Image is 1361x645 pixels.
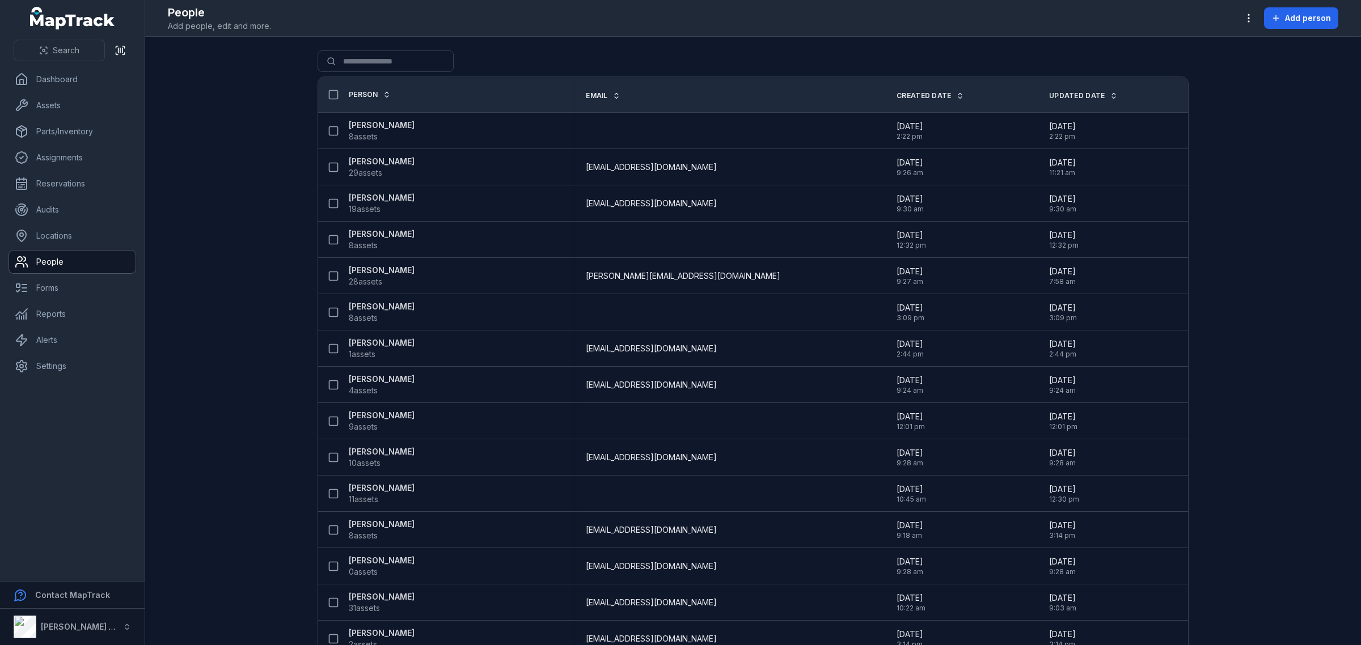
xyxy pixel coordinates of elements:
[897,91,952,100] span: Created Date
[897,567,923,576] span: 9:28 am
[586,162,717,173] span: [EMAIL_ADDRESS][DOMAIN_NAME]
[1049,338,1076,359] time: 6/13/2025, 2:44:57 PM
[349,301,415,312] strong: [PERSON_NAME]
[349,627,415,639] strong: [PERSON_NAME]
[53,45,79,56] span: Search
[1049,459,1076,468] span: 9:28 am
[1049,495,1079,504] span: 12:30 pm
[1264,7,1338,29] button: Add person
[1049,375,1076,386] span: [DATE]
[897,121,923,132] span: [DATE]
[1049,447,1076,459] span: [DATE]
[1049,386,1076,395] span: 9:24 am
[1049,592,1076,604] span: [DATE]
[1049,520,1076,540] time: 5/16/2025, 3:14:33 PM
[349,240,378,251] span: 8 assets
[586,91,608,100] span: Email
[9,251,136,273] a: People
[1049,230,1079,250] time: 6/6/2025, 12:32:38 PM
[897,386,923,395] span: 9:24 am
[897,266,923,277] span: [DATE]
[349,446,415,469] a: [PERSON_NAME]10assets
[9,146,136,169] a: Assignments
[897,375,923,395] time: 5/12/2025, 9:24:05 AM
[349,421,378,432] span: 9 assets
[1049,531,1076,540] span: 3:14 pm
[1049,411,1077,431] time: 7/10/2025, 12:01:41 PM
[349,482,415,494] strong: [PERSON_NAME]
[41,622,120,631] strong: [PERSON_NAME] Air
[349,120,415,142] a: [PERSON_NAME]8assets
[1049,483,1079,504] time: 3/7/2025, 12:30:03 PM
[349,349,375,360] span: 1 assets
[586,597,717,608] span: [EMAIL_ADDRESS][DOMAIN_NAME]
[1049,193,1076,214] time: 6/4/2025, 9:30:08 AM
[1049,121,1076,141] time: 8/20/2025, 2:22:10 PM
[897,241,926,250] span: 12:32 pm
[349,301,415,324] a: [PERSON_NAME]8assets
[897,459,923,468] span: 9:28 am
[1049,338,1076,350] span: [DATE]
[1049,193,1076,205] span: [DATE]
[897,277,923,286] span: 9:27 am
[349,602,380,614] span: 31 assets
[897,447,923,468] time: 3/4/2025, 9:28:25 AM
[586,198,717,209] span: [EMAIL_ADDRESS][DOMAIN_NAME]
[1049,91,1118,100] a: Updated Date
[349,519,415,530] strong: [PERSON_NAME]
[1049,447,1076,468] time: 3/4/2025, 9:28:25 AM
[1049,375,1076,395] time: 5/12/2025, 9:24:05 AM
[349,457,381,469] span: 10 assets
[168,20,271,32] span: Add people, edit and more.
[897,91,964,100] a: Created Date
[349,337,415,349] strong: [PERSON_NAME]
[349,90,378,99] span: Person
[349,555,415,578] a: [PERSON_NAME]0assets
[897,556,923,567] span: [DATE]
[897,556,923,576] time: 3/4/2025, 9:28:56 AM
[897,193,924,214] time: 6/4/2025, 9:30:08 AM
[586,91,620,100] a: Email
[897,520,923,540] time: 3/4/2025, 9:18:30 AM
[897,447,923,459] span: [DATE]
[1049,313,1077,322] span: 3:09 pm
[897,205,924,214] span: 9:30 am
[349,276,382,287] span: 28 assets
[897,483,926,495] span: [DATE]
[1049,91,1105,100] span: Updated Date
[349,265,415,276] strong: [PERSON_NAME]
[349,167,382,179] span: 29 assets
[349,482,415,505] a: [PERSON_NAME]11assets
[1049,604,1076,613] span: 9:03 am
[1049,556,1076,567] span: [DATE]
[9,120,136,143] a: Parts/Inventory
[349,591,415,602] strong: [PERSON_NAME]
[1049,157,1076,177] time: 6/12/2025, 11:21:27 AM
[897,230,926,250] time: 6/6/2025, 12:32:38 PM
[1049,157,1076,168] span: [DATE]
[1049,266,1076,286] time: 8/1/2025, 7:58:22 AM
[897,302,924,313] span: [DATE]
[349,131,378,142] span: 8 assets
[349,374,415,385] strong: [PERSON_NAME]
[897,592,925,604] span: [DATE]
[9,172,136,195] a: Reservations
[897,157,923,168] span: [DATE]
[349,410,415,421] strong: [PERSON_NAME]
[897,266,923,286] time: 3/4/2025, 9:27:41 AM
[1049,205,1076,214] span: 9:30 am
[1049,277,1076,286] span: 7:58 am
[168,5,271,20] h2: People
[1049,241,1079,250] span: 12:32 pm
[897,592,925,613] time: 2/18/2025, 10:22:17 AM
[897,121,923,141] time: 8/20/2025, 2:22:10 PM
[349,192,415,215] a: [PERSON_NAME]19assets
[349,519,415,541] a: [PERSON_NAME]8assets
[349,446,415,457] strong: [PERSON_NAME]
[586,343,717,354] span: [EMAIL_ADDRESS][DOMAIN_NAME]
[586,452,717,463] span: [EMAIL_ADDRESS][DOMAIN_NAME]
[586,270,780,282] span: [PERSON_NAME][EMAIL_ADDRESS][DOMAIN_NAME]
[897,604,925,613] span: 10:22 am
[897,132,923,141] span: 2:22 pm
[897,495,926,504] span: 10:45 am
